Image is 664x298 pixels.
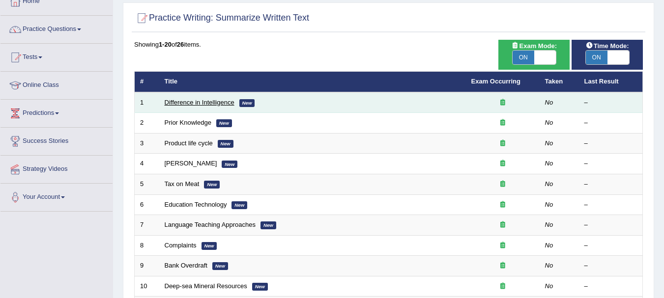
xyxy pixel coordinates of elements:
[165,180,200,188] a: Tax on Meat
[545,262,553,269] em: No
[135,133,159,154] td: 3
[584,200,637,210] div: –
[584,139,637,148] div: –
[159,41,172,48] b: 1-20
[584,118,637,128] div: –
[135,235,159,256] td: 8
[545,180,553,188] em: No
[134,11,309,26] h2: Practice Writing: Summarize Written Text
[0,128,113,152] a: Success Stories
[545,201,553,208] em: No
[0,16,113,40] a: Practice Questions
[507,41,560,51] span: Exam Mode:
[471,98,534,108] div: Exam occurring question
[135,276,159,297] td: 10
[498,40,570,70] div: Show exams occurring in exams
[165,119,211,126] a: Prior Knowledge
[135,92,159,113] td: 1
[165,160,217,167] a: [PERSON_NAME]
[260,221,276,229] em: New
[471,78,520,85] a: Exam Occurring
[545,119,553,126] em: No
[545,282,553,290] em: No
[545,160,553,167] em: No
[545,139,553,147] em: No
[231,201,247,209] em: New
[165,282,247,290] a: Deep-sea Mineral Resources
[135,174,159,195] td: 5
[0,100,113,124] a: Predictions
[513,51,534,64] span: ON
[471,241,534,250] div: Exam occurring question
[584,98,637,108] div: –
[471,159,534,168] div: Exam occurring question
[471,180,534,189] div: Exam occurring question
[586,51,607,64] span: ON
[135,154,159,174] td: 4
[165,221,256,228] a: Language Teaching Approaches
[165,139,213,147] a: Product life cycle
[212,262,228,270] em: New
[0,72,113,96] a: Online Class
[471,118,534,128] div: Exam occurring question
[584,282,637,291] div: –
[471,282,534,291] div: Exam occurring question
[471,139,534,148] div: Exam occurring question
[202,242,217,250] em: New
[239,99,255,107] em: New
[134,40,643,49] div: Showing of items.
[204,181,220,189] em: New
[471,261,534,271] div: Exam occurring question
[165,99,234,106] a: Difference in Intelligence
[584,159,637,168] div: –
[545,242,553,249] em: No
[540,72,579,92] th: Taken
[216,119,232,127] em: New
[135,194,159,215] td: 6
[222,161,237,168] em: New
[579,72,643,92] th: Last Result
[165,201,227,208] a: Education Technology
[159,72,466,92] th: Title
[584,241,637,250] div: –
[584,261,637,271] div: –
[135,72,159,92] th: #
[135,256,159,276] td: 9
[177,41,184,48] b: 26
[135,215,159,236] td: 7
[135,113,159,134] td: 2
[471,200,534,210] div: Exam occurring question
[584,220,637,230] div: –
[218,140,233,148] em: New
[545,221,553,228] em: No
[165,262,207,269] a: Bank Overdraft
[0,44,113,68] a: Tests
[252,283,268,291] em: New
[545,99,553,106] em: No
[582,41,633,51] span: Time Mode:
[0,156,113,180] a: Strategy Videos
[471,220,534,230] div: Exam occurring question
[0,184,113,208] a: Your Account
[165,242,197,249] a: Complaints
[584,180,637,189] div: –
